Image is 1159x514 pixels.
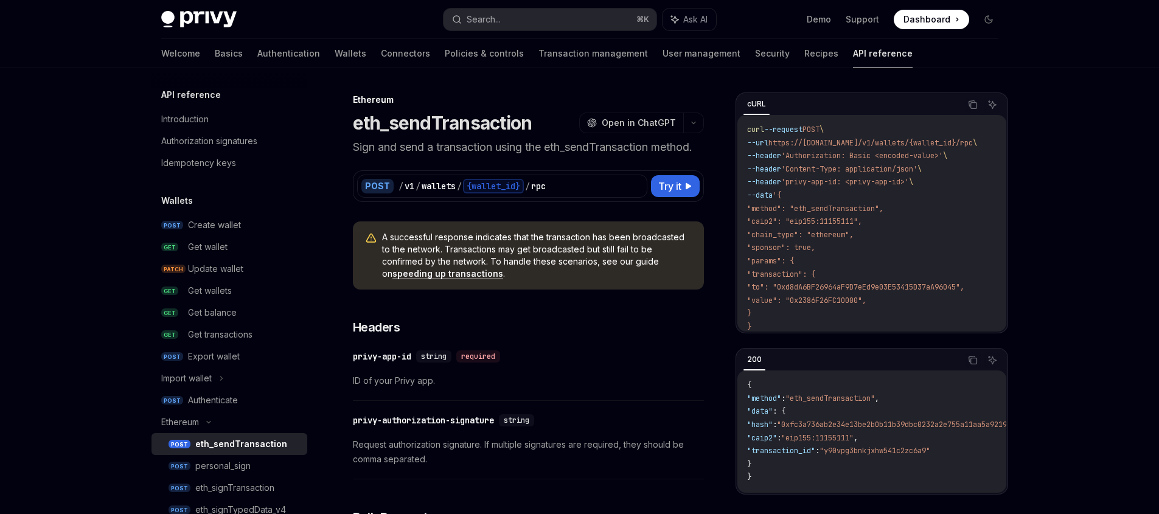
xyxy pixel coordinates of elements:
div: personal_sign [195,459,251,473]
span: POST [169,484,190,493]
span: "eth_sendTransaction" [785,394,875,403]
span: "transaction": { [747,269,815,279]
span: "y90vpg3bnkjxhw541c2zc6a9" [820,446,930,456]
a: Wallets [335,39,366,68]
div: Ethereum [161,415,199,429]
span: '{ [773,190,781,200]
span: GET [161,243,178,252]
a: Authorization signatures [151,130,307,152]
div: eth_signTransaction [195,481,274,495]
a: GETGet balance [151,302,307,324]
span: POST [161,221,183,230]
a: PATCHUpdate wallet [151,258,307,280]
a: POSTExport wallet [151,346,307,367]
span: "0xfc3a736ab2e34e13be2b0b11b39dbc0232a2e755a11aa5a9219890d3b2c6c7d8" [777,420,1067,429]
span: PATCH [161,265,186,274]
a: Introduction [151,108,307,130]
div: Introduction [161,112,209,127]
button: Open in ChatGPT [579,113,683,133]
span: "method" [747,394,781,403]
div: Authenticate [188,393,238,408]
span: "caip2" [747,433,777,443]
a: GETGet wallet [151,236,307,258]
button: Copy the contents from the code block [965,352,981,368]
a: POSTeth_signTransaction [151,477,307,499]
span: \ [820,125,824,134]
span: GET [161,287,178,296]
div: Export wallet [188,349,240,364]
h5: API reference [161,88,221,102]
span: { [747,380,751,390]
span: \ [973,138,977,148]
h5: Wallets [161,193,193,208]
div: Idempotency keys [161,156,236,170]
div: / [399,180,403,192]
div: cURL [743,97,770,111]
span: A successful response indicates that the transaction has been broadcasted to the network. Transac... [382,231,692,280]
a: Welcome [161,39,200,68]
span: Headers [353,319,400,336]
span: ID of your Privy app. [353,373,704,388]
a: Recipes [804,39,838,68]
span: , [854,433,858,443]
span: "to": "0xd8dA6BF26964aF9D7eEd9e03E53415D37aA96045", [747,282,964,292]
span: } [747,459,751,469]
span: Open in ChatGPT [602,117,676,129]
span: --request [764,125,802,134]
span: "data" [747,406,773,416]
button: Ask AI [984,352,1000,368]
a: GETGet wallets [151,280,307,302]
a: Dashboard [894,10,969,29]
button: Try it [651,175,700,197]
span: https://[DOMAIN_NAME]/v1/wallets/{wallet_id}/rpc [768,138,973,148]
a: API reference [853,39,913,68]
div: eth_sendTransaction [195,437,287,451]
button: Copy the contents from the code block [965,97,981,113]
span: --data [747,190,773,200]
img: dark logo [161,11,237,28]
a: Policies & controls [445,39,524,68]
p: Sign and send a transaction using the eth_sendTransaction method. [353,139,704,156]
span: POST [161,396,183,405]
span: "eip155:11155111" [781,433,854,443]
a: POSTeth_sendTransaction [151,433,307,455]
span: Try it [658,179,681,193]
div: privy-authorization-signature [353,414,494,426]
div: v1 [405,180,414,192]
span: 'Content-Type: application/json' [781,164,917,174]
span: --header [747,151,781,161]
span: : [781,394,785,403]
span: "caip2": "eip155:11155111", [747,217,862,226]
div: Authorization signatures [161,134,257,148]
span: } [747,308,751,318]
span: "transaction_id" [747,446,815,456]
div: Update wallet [188,262,243,276]
div: {wallet_id} [463,179,524,193]
span: string [504,415,529,425]
span: POST [169,440,190,449]
span: } [747,472,751,482]
span: , [875,394,879,403]
h1: eth_sendTransaction [353,112,532,134]
span: : [777,433,781,443]
span: \ [917,164,922,174]
button: Ask AI [984,97,1000,113]
span: GET [161,330,178,339]
a: Security [755,39,790,68]
span: : [773,420,777,429]
a: POSTCreate wallet [151,214,307,236]
button: Ask AI [663,9,716,30]
span: Ask AI [683,13,708,26]
button: Search...⌘K [444,9,656,30]
span: : [815,446,820,456]
span: "sponsor": true, [747,243,815,252]
span: \ [909,177,913,187]
span: --url [747,138,768,148]
div: Import wallet [161,371,212,386]
div: wallets [422,180,456,192]
span: : { [773,406,785,416]
div: Ethereum [353,94,704,106]
div: required [456,350,500,363]
div: Get wallets [188,283,232,298]
div: / [525,180,530,192]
